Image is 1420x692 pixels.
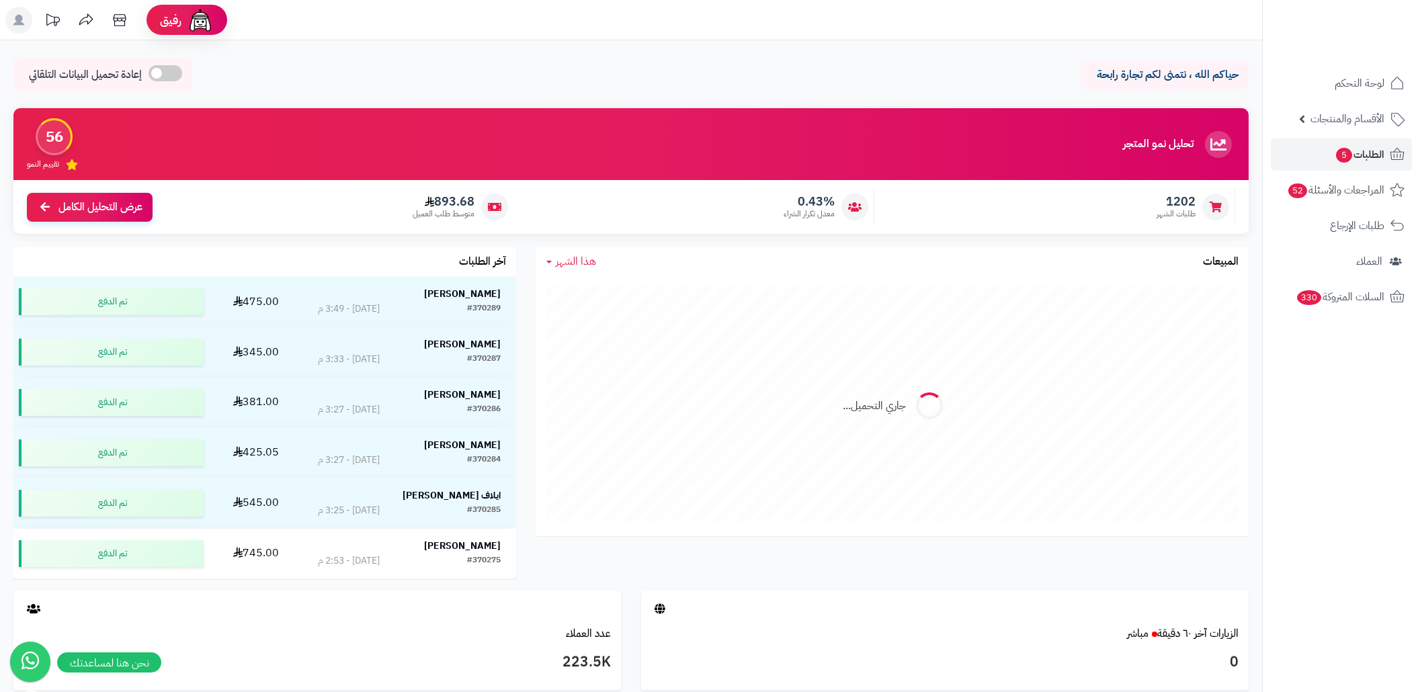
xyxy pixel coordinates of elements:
span: 52 [1288,183,1307,198]
div: تم الدفع [19,490,204,517]
span: طلبات الشهر [1157,208,1196,220]
a: طلبات الإرجاع [1271,210,1412,242]
div: #370289 [467,302,501,316]
div: تم الدفع [19,439,204,466]
a: عدد العملاء [566,625,611,642]
div: #370286 [467,403,501,417]
span: إعادة تحميل البيانات التلقائي [29,67,142,83]
td: 475.00 [209,277,302,327]
a: هذا الشهر [546,254,596,269]
span: المراجعات والأسئلة [1287,181,1384,200]
div: #370285 [467,504,501,517]
div: [DATE] - 3:33 م [318,353,380,366]
strong: [PERSON_NAME] [424,287,501,301]
div: تم الدفع [19,288,204,315]
strong: [PERSON_NAME] [424,539,501,553]
span: السلات المتروكة [1296,288,1384,306]
div: جاري التحميل... [843,398,906,414]
div: [DATE] - 2:53 م [318,554,380,568]
strong: [PERSON_NAME] [424,438,501,452]
div: [DATE] - 3:25 م [318,504,380,517]
div: #370275 [467,554,501,568]
h3: آخر الطلبات [459,256,506,268]
span: طلبات الإرجاع [1330,216,1384,235]
span: الطلبات [1335,145,1384,164]
span: معدل تكرار الشراء [784,208,835,220]
h3: 0 [651,651,1239,674]
a: عرض التحليل الكامل [27,193,153,222]
td: 545.00 [209,478,302,528]
a: الزيارات آخر ٦٠ دقيقةمباشر [1127,625,1239,642]
a: لوحة التحكم [1271,67,1412,99]
h3: تحليل نمو المتجر [1123,138,1194,150]
span: العملاء [1356,252,1382,271]
span: رفيق [160,12,181,28]
strong: [PERSON_NAME] [424,337,501,351]
a: المراجعات والأسئلة52 [1271,174,1412,206]
h3: المبيعات [1203,256,1239,268]
span: هذا الشهر [556,253,596,269]
div: [DATE] - 3:27 م [318,403,380,417]
td: 425.05 [209,428,302,478]
span: تقييم النمو [27,159,59,170]
small: مباشر [1127,625,1148,642]
div: #370284 [467,453,501,467]
div: #370287 [467,353,501,366]
div: تم الدفع [19,540,204,567]
div: [DATE] - 3:49 م [318,302,380,316]
strong: ايلاف [PERSON_NAME] [403,488,501,503]
h3: 223.5K [24,651,611,674]
a: السلات المتروكة330 [1271,281,1412,313]
div: تم الدفع [19,389,204,416]
div: تم الدفع [19,339,204,365]
div: [DATE] - 3:27 م [318,453,380,467]
span: 0.43% [784,194,835,209]
a: العملاء [1271,245,1412,277]
td: 745.00 [209,529,302,578]
span: عرض التحليل الكامل [58,200,142,215]
span: متوسط طلب العميل [413,208,474,220]
td: 381.00 [209,378,302,427]
a: تحديثات المنصة [36,7,69,37]
span: 893.68 [413,194,474,209]
span: 330 [1297,290,1321,305]
a: الطلبات5 [1271,138,1412,171]
span: 1202 [1157,194,1196,209]
span: 5 [1336,148,1352,163]
img: ai-face.png [187,7,214,34]
strong: [PERSON_NAME] [424,388,501,402]
img: logo-2.png [1329,38,1407,66]
span: لوحة التحكم [1335,74,1384,93]
p: حياكم الله ، نتمنى لكم تجارة رابحة [1091,67,1239,83]
td: 345.00 [209,327,302,377]
span: الأقسام والمنتجات [1310,110,1384,128]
